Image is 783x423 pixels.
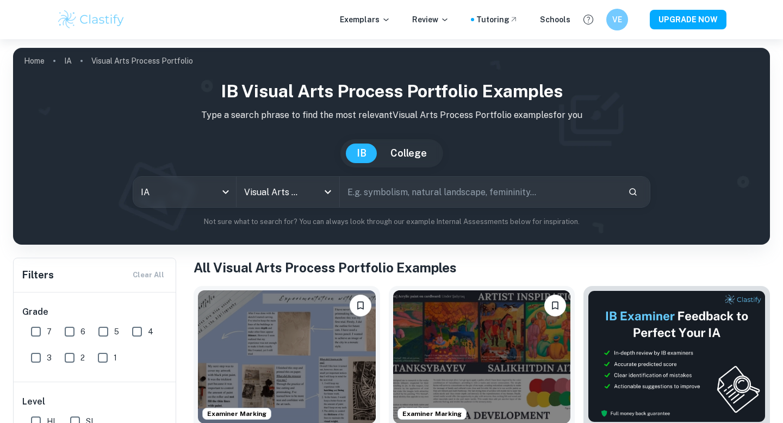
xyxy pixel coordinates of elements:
span: 1 [114,352,117,364]
h6: Level [22,395,168,408]
p: Not sure what to search for? You can always look through our example Internal Assessments below f... [22,216,761,227]
button: Search [624,183,642,201]
p: Visual Arts Process Portfolio [91,55,193,67]
h1: IB Visual Arts Process Portfolio examples [22,78,761,104]
span: 3 [47,352,52,364]
span: 5 [114,326,119,338]
span: 6 [80,326,85,338]
h1: All Visual Arts Process Portfolio Examples [194,258,770,277]
h6: Grade [22,306,168,319]
p: Type a search phrase to find the most relevant Visual Arts Process Portfolio examples for you [22,109,761,122]
img: Thumbnail [588,290,766,422]
button: Open [320,184,335,200]
span: 7 [47,326,52,338]
h6: VE [611,14,624,26]
button: College [380,144,438,163]
a: IA [64,53,72,69]
span: 2 [80,352,85,364]
img: profile cover [13,48,770,245]
div: IA [133,177,236,207]
p: Review [412,14,449,26]
button: VE [606,9,628,30]
span: 4 [148,326,153,338]
img: Clastify logo [57,9,126,30]
a: Home [24,53,45,69]
span: Examiner Marking [398,409,466,419]
p: Exemplars [340,14,390,26]
button: UPGRADE NOW [650,10,726,29]
span: Examiner Marking [203,409,271,419]
button: IB [346,144,377,163]
h6: Filters [22,268,54,283]
button: Bookmark [544,295,566,316]
a: Tutoring [476,14,518,26]
button: Bookmark [350,295,371,316]
a: Schools [540,14,570,26]
button: Help and Feedback [579,10,598,29]
input: E.g. symbolism, natural landscape, femininity... [340,177,619,207]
